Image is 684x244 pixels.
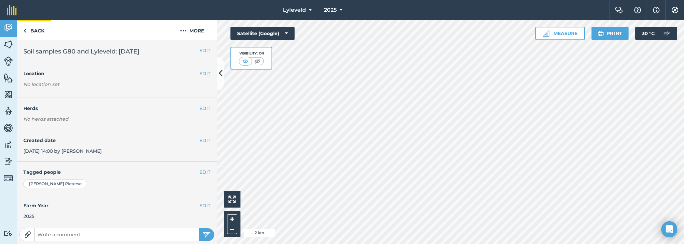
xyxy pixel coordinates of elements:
[635,27,677,40] button: 30 °C
[167,20,217,40] button: More
[199,70,210,77] button: EDIT
[4,23,13,33] img: svg+xml;base64,PD94bWwgdmVyc2lvbj0iMS4wIiBlbmNvZGluZz0idXRmLTgiPz4KPCEtLSBHZW5lcmF0b3I6IEFkb2JlIE...
[7,5,17,15] img: fieldmargin Logo
[23,115,217,123] em: No herds attached
[642,27,655,40] span: 30 ° C
[199,47,210,54] button: EDIT
[535,27,585,40] button: Measure
[4,39,13,49] img: svg+xml;base64,PHN2ZyB4bWxucz0iaHR0cDovL3d3dy53My5vcmcvMjAwMC9zdmciIHdpZHRoPSI1NiIgaGVpZ2h0PSI2MC...
[241,58,249,65] img: svg+xml;base64,PHN2ZyB4bWxucz0iaHR0cDovL3d3dy53My5vcmcvMjAwMC9zdmciIHdpZHRoPSI1MCIgaGVpZ2h0PSI0MC...
[202,231,211,239] img: svg+xml;base64,PHN2ZyB4bWxucz0iaHR0cDovL3d3dy53My5vcmcvMjAwMC9zdmciIHdpZHRoPSIyNSIgaGVpZ2h0PSIyNC...
[199,168,210,176] button: EDIT
[230,27,295,40] button: Satellite (Google)
[17,130,217,162] div: [DATE] 14:00 by [PERSON_NAME]
[17,20,51,40] a: Back
[23,27,26,35] img: svg+xml;base64,PHN2ZyB4bWxucz0iaHR0cDovL3d3dy53My5vcmcvMjAwMC9zdmciIHdpZHRoPSI5IiBoZWlnaHQ9IjI0Ii...
[23,168,210,176] h4: Tagged people
[199,202,210,209] button: EDIT
[23,47,210,56] h2: Soil samples G80 and Lyleveld: [DATE]
[671,7,679,13] img: A cog icon
[239,51,264,56] div: Visibility: On
[23,70,210,77] h4: Location
[227,214,237,224] button: +
[199,137,210,144] button: EDIT
[653,6,660,14] img: svg+xml;base64,PHN2ZyB4bWxucz0iaHR0cDovL3d3dy53My5vcmcvMjAwMC9zdmciIHdpZHRoPSIxNyIgaGVpZ2h0PSIxNy...
[661,221,677,237] div: Open Intercom Messenger
[23,137,210,144] h4: Created date
[4,140,13,150] img: svg+xml;base64,PD94bWwgdmVyc2lvbj0iMS4wIiBlbmNvZGluZz0idXRmLTgiPz4KPCEtLSBHZW5lcmF0b3I6IEFkb2JlIE...
[4,56,13,66] img: svg+xml;base64,PD94bWwgdmVyc2lvbj0iMS4wIiBlbmNvZGluZz0idXRmLTgiPz4KPCEtLSBHZW5lcmF0b3I6IEFkb2JlIE...
[23,81,59,87] em: No location set
[180,27,187,35] img: svg+xml;base64,PHN2ZyB4bWxucz0iaHR0cDovL3d3dy53My5vcmcvMjAwMC9zdmciIHdpZHRoPSIyMCIgaGVpZ2h0PSIyNC...
[23,202,210,209] h4: Farm Year
[227,224,237,234] button: –
[23,105,217,112] h4: Herds
[615,7,623,13] img: Two speech bubbles overlapping with the left bubble in the forefront
[4,230,13,237] img: svg+xml;base64,PD94bWwgdmVyc2lvbj0iMS4wIiBlbmNvZGluZz0idXRmLTgiPz4KPCEtLSBHZW5lcmF0b3I6IEFkb2JlIE...
[4,156,13,166] img: svg+xml;base64,PD94bWwgdmVyc2lvbj0iMS4wIiBlbmNvZGluZz0idXRmLTgiPz4KPCEtLSBHZW5lcmF0b3I6IEFkb2JlIE...
[23,179,87,188] div: [PERSON_NAME] Pieterse
[324,6,337,14] span: 2025
[253,58,262,65] img: svg+xml;base64,PHN2ZyB4bWxucz0iaHR0cDovL3d3dy53My5vcmcvMjAwMC9zdmciIHdpZHRoPSI1MCIgaGVpZ2h0PSI0MC...
[591,27,629,40] button: Print
[4,90,13,100] img: svg+xml;base64,PHN2ZyB4bWxucz0iaHR0cDovL3d3dy53My5vcmcvMjAwMC9zdmciIHdpZHRoPSI1NiIgaGVpZ2h0PSI2MC...
[228,196,236,203] img: Four arrows, one pointing top left, one top right, one bottom right and the last bottom left
[199,105,210,112] button: EDIT
[597,29,604,37] img: svg+xml;base64,PHN2ZyB4bWxucz0iaHR0cDovL3d3dy53My5vcmcvMjAwMC9zdmciIHdpZHRoPSIxOSIgaGVpZ2h0PSIyNC...
[4,73,13,83] img: svg+xml;base64,PHN2ZyB4bWxucz0iaHR0cDovL3d3dy53My5vcmcvMjAwMC9zdmciIHdpZHRoPSI1NiIgaGVpZ2h0PSI2MC...
[634,7,642,13] img: A question mark icon
[4,106,13,116] img: svg+xml;base64,PD94bWwgdmVyc2lvbj0iMS4wIiBlbmNvZGluZz0idXRmLTgiPz4KPCEtLSBHZW5lcmF0b3I6IEFkb2JlIE...
[543,30,549,37] img: Ruler icon
[4,123,13,133] img: svg+xml;base64,PD94bWwgdmVyc2lvbj0iMS4wIiBlbmNvZGluZz0idXRmLTgiPz4KPCEtLSBHZW5lcmF0b3I6IEFkb2JlIE...
[24,231,31,238] img: Paperclip icon
[283,6,306,14] span: Lyleveld
[35,230,199,239] input: Write a comment
[660,27,673,40] img: svg+xml;base64,PD94bWwgdmVyc2lvbj0iMS4wIiBlbmNvZGluZz0idXRmLTgiPz4KPCEtLSBHZW5lcmF0b3I6IEFkb2JlIE...
[23,213,210,220] div: 2025
[4,173,13,183] img: svg+xml;base64,PD94bWwgdmVyc2lvbj0iMS4wIiBlbmNvZGluZz0idXRmLTgiPz4KPCEtLSBHZW5lcmF0b3I6IEFkb2JlIE...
